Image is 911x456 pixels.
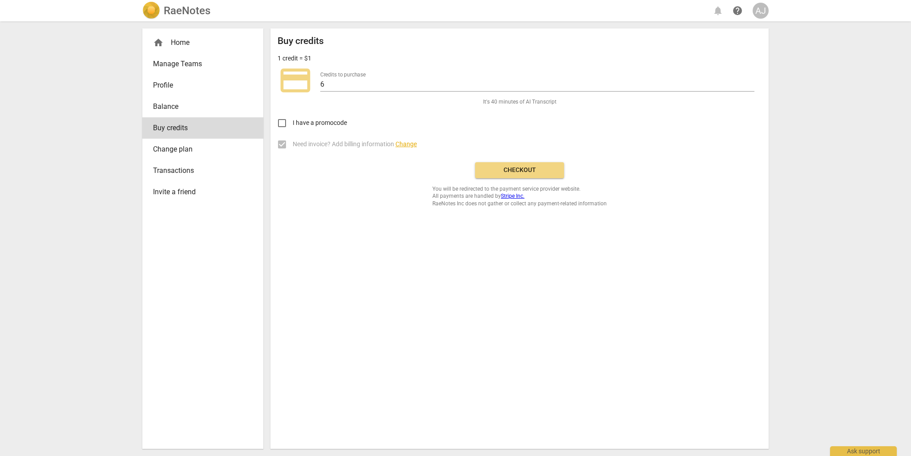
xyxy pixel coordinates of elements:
[142,75,263,96] a: Profile
[142,53,263,75] a: Manage Teams
[142,160,263,181] a: Transactions
[142,181,263,203] a: Invite a friend
[730,3,746,19] a: Help
[153,123,246,133] span: Buy credits
[142,139,263,160] a: Change plan
[153,80,246,91] span: Profile
[142,2,210,20] a: LogoRaeNotes
[293,118,347,128] span: I have a promocode
[153,59,246,69] span: Manage Teams
[153,101,246,112] span: Balance
[164,4,210,17] h2: RaeNotes
[475,162,564,178] button: Checkout
[278,54,311,63] p: 1 credit = $1
[142,2,160,20] img: Logo
[278,36,324,47] h2: Buy credits
[153,37,164,48] span: home
[142,96,263,117] a: Balance
[320,72,366,77] label: Credits to purchase
[153,165,246,176] span: Transactions
[153,37,246,48] div: Home
[830,446,897,456] div: Ask support
[153,144,246,155] span: Change plan
[432,185,607,208] span: You will be redirected to the payment service provider website. All payments are handled by RaeNo...
[142,117,263,139] a: Buy credits
[483,98,556,106] span: It's 40 minutes of AI Transcript
[293,140,417,149] span: Need invoice? Add billing information
[501,193,524,199] a: Stripe Inc.
[753,3,769,19] button: AJ
[142,32,263,53] div: Home
[395,140,417,148] span: Change
[732,5,743,16] span: help
[278,63,313,98] span: credit_card
[482,166,557,175] span: Checkout
[153,187,246,197] span: Invite a friend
